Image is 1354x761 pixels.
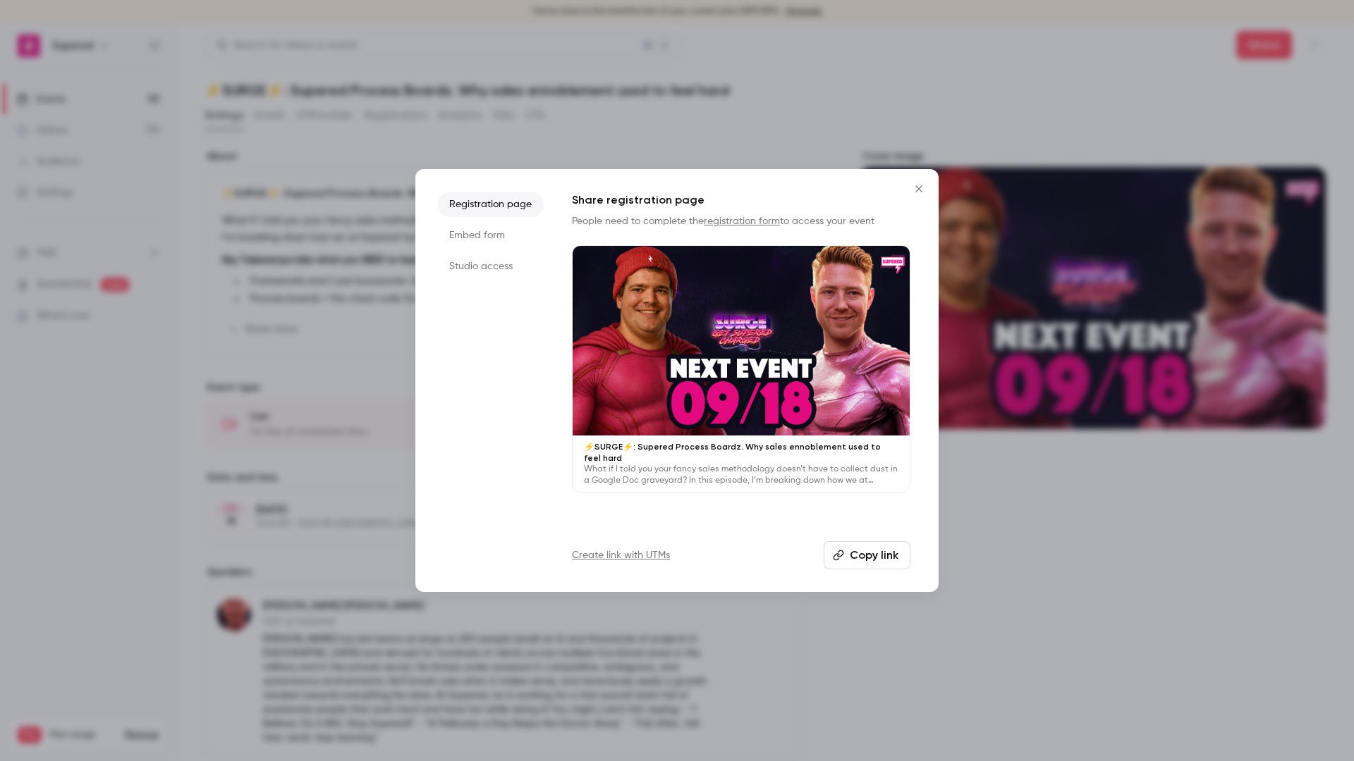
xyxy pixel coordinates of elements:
p: People need to complete the to access your event [572,214,910,228]
li: Studio access [438,254,544,279]
p: What if I told you your fancy sales methodology doesn’t have to collect dust in a Google Doc grav... [584,464,898,486]
h1: Share registration page [572,192,910,209]
button: Close [905,175,933,203]
li: Embed form [438,223,544,248]
a: registration form [704,216,780,226]
li: Registration page [438,192,544,217]
a: ⚡️SURGE⚡️: Supered Process Boardz. Why sales ennoblement used to feel hardWhat if I told you your... [572,245,910,493]
button: Copy link [824,541,910,569]
a: Create link with UTMs [572,548,670,562]
p: ⚡️SURGE⚡️: Supered Process Boardz. Why sales ennoblement used to feel hard [584,441,898,464]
